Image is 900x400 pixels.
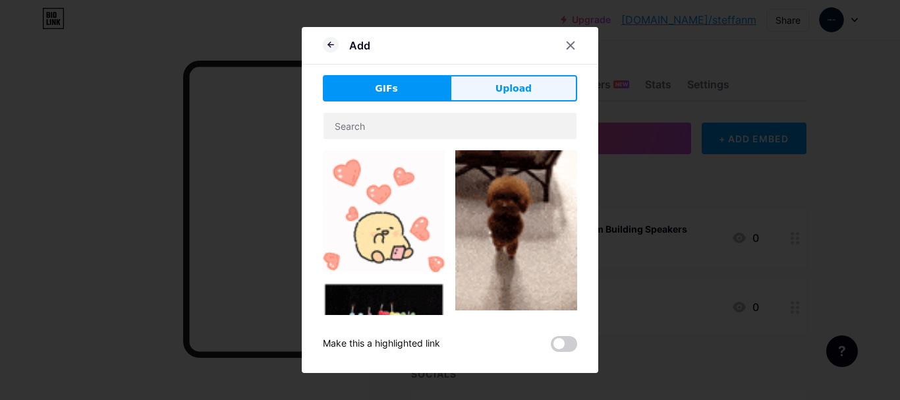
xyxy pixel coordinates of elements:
img: Gihpy [455,150,577,310]
div: Make this a highlighted link [323,336,440,352]
span: GIFs [375,82,398,96]
span: Upload [495,82,532,96]
button: Upload [450,75,577,101]
img: Gihpy [323,283,445,370]
div: Add [349,38,370,53]
button: GIFs [323,75,450,101]
input: Search [323,113,577,139]
img: Gihpy [323,150,445,272]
